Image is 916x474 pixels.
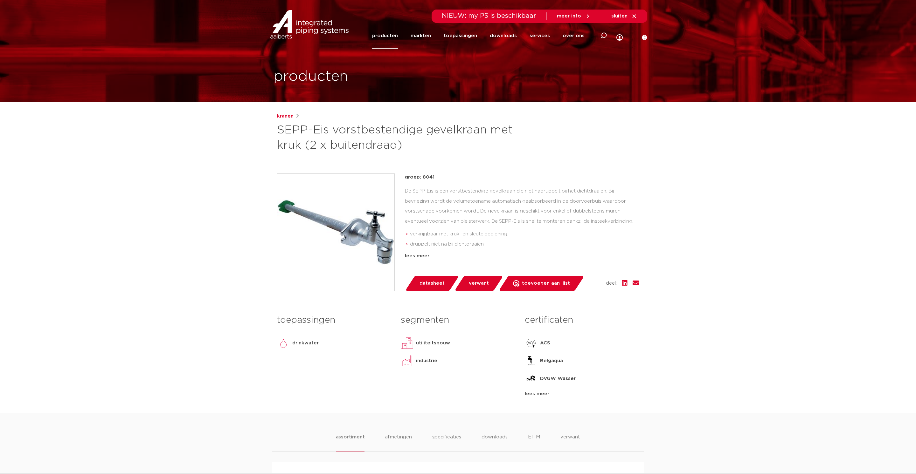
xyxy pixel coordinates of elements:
[540,339,550,347] p: ACS
[522,278,570,288] span: toevoegen aan lijst
[454,276,503,291] a: verwant
[410,229,639,239] li: verkrijgbaar met kruk- en sleutelbediening.
[525,355,538,367] img: Belgaqua
[336,433,365,451] li: assortiment
[490,23,517,49] a: downloads
[277,112,294,120] a: kranen
[405,173,639,181] p: groep: 8041
[292,339,319,347] p: drinkwater
[385,433,412,451] li: afmetingen
[401,355,413,367] img: industrie
[540,357,563,365] p: Belgaqua
[410,239,639,249] li: druppelt niet na bij dichtdraaien
[442,13,536,19] span: NIEUW: myIPS is beschikbaar
[274,66,348,87] h1: producten
[416,357,437,365] p: industrie
[405,186,639,250] div: De SEPP-Eis is een vorstbestendige gevelkraan die niet nadruppelt bij het dichtdraaien. Bij bevri...
[557,14,581,18] span: meer info
[482,433,508,451] li: downloads
[405,276,459,291] a: datasheet
[410,249,639,260] li: eenvoudige en snelle montage dankzij insteekverbinding
[530,23,550,49] a: services
[469,278,489,288] span: verwant
[560,433,580,451] li: verwant
[405,252,639,260] div: lees meer
[277,314,391,327] h3: toepassingen
[525,337,538,349] img: ACS
[611,13,637,19] a: sluiten
[277,337,290,349] img: drinkwater
[528,433,540,451] li: ETIM
[372,23,585,49] nav: Menu
[401,314,515,327] h3: segmenten
[557,13,591,19] a: meer info
[525,372,538,385] img: DVGW Wasser
[277,123,516,153] h1: SEPP-Eis vorstbestendige gevelkraan met kruk (2 x buitendraad)
[432,433,461,451] li: specificaties
[606,280,617,287] span: deel:
[540,375,576,383] p: DVGW Wasser
[525,314,639,327] h3: certificaten
[420,278,445,288] span: datasheet
[411,23,431,49] a: markten
[416,339,450,347] p: utiliteitsbouw
[372,23,398,49] a: producten
[563,23,585,49] a: over ons
[444,23,477,49] a: toepassingen
[525,390,639,398] div: lees meer
[277,174,394,291] img: Product Image for SEPP-Eis vorstbestendige gevelkraan met kruk (2 x buitendraad)
[611,14,628,18] span: sluiten
[401,337,413,349] img: utiliteitsbouw
[616,21,623,51] div: my IPS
